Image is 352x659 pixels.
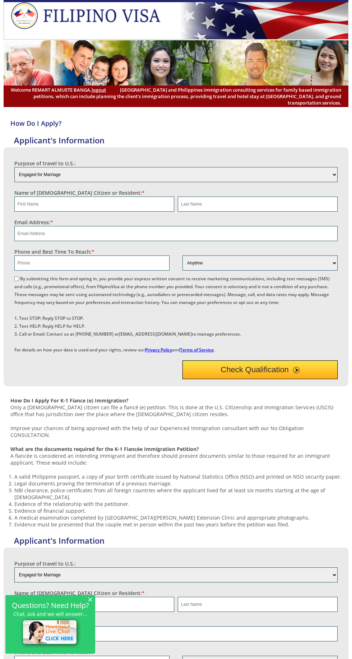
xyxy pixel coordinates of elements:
[11,87,341,106] span: [GEOGRAPHIC_DATA] and Philippines immigration consulting services for family based immigration pe...
[14,226,338,241] input: Email Address
[14,501,348,507] li: Evidence of the relationship with the petitioner.
[14,276,330,353] label: By submitting this form and opting in, you provide your express written consent to receive market...
[14,560,76,567] label: Purpose of travel to U.S.:
[14,276,19,281] input: By submitting this form and opting in, you provide your express written consent to receive market...
[92,87,106,93] a: logout
[178,197,338,212] input: Last Name
[4,397,348,418] p: Only a [DEMOGRAPHIC_DATA] citizen can file a fiancé (e) petition. This is done at the U.S. Citize...
[14,473,348,480] li: A valid Philippine passport, a copy of your birth certificate issued by National Statistics Offic...
[145,347,172,353] a: Privacy Policy
[14,255,170,271] input: Phone
[7,135,348,146] h4: Applicant's Information
[4,425,348,438] p: Improve your chances of being approved with the help of our Experienced Immigration consultant wi...
[9,611,92,617] p: Chat, ask and we will answer...
[182,360,338,379] button: Check Qualification
[14,487,348,501] li: NBI clearance, police certificates from all foreign countries where the applicant lived for at le...
[10,446,199,452] strong: What are the documents required for the K-1 Fiancée Immigration Petition?
[14,197,174,212] input: First Name
[14,507,348,514] li: Evidence of financial support.
[14,160,76,167] label: Purpose of travel to U.S.:
[20,617,81,649] img: live-chat-icon.png
[4,119,348,128] h4: How Do I Apply?
[9,602,92,608] h2: Questions? Need Help?
[7,535,348,546] h4: Applicant's Information
[14,248,94,255] label: Phone and Best Time To Reach:
[14,219,53,226] label: Email Address:
[14,480,348,487] li: Legal documents proving the termination of a previous marriage.
[182,255,338,271] select: Phone and Best Reach Time are required.
[14,626,338,641] input: Email Address
[14,521,348,528] li: Evidence must be presented that the couple met in person within the past two years before the pet...
[14,514,348,521] li: A medical examination completed by [GEOGRAPHIC_DATA][PERSON_NAME] Extension Clinic and appropriat...
[10,397,129,404] strong: How Do I Apply For K-1 Fiance (e) Immigration?
[178,597,338,612] input: Last Name
[88,596,93,602] span: ×
[4,446,348,466] p: A fiancée is considered an intending immigrant and therefore should present documents similar to ...
[11,87,106,93] span: Welcome REMART ALMUETE BANGA,
[14,189,145,196] label: Name of [DEMOGRAPHIC_DATA] Citizen or Resident:
[14,590,145,596] label: Name of [DEMOGRAPHIC_DATA] Citizen or Resident:
[180,347,214,353] a: Terms of Service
